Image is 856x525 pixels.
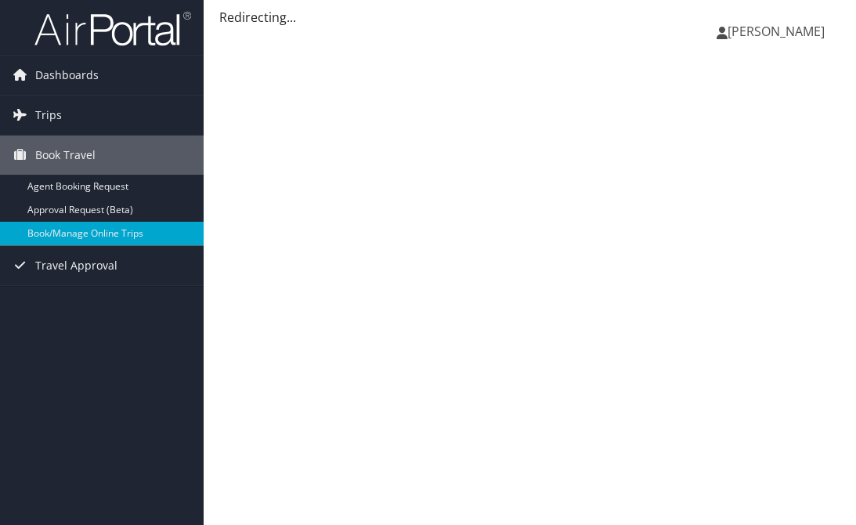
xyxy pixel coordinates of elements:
[34,10,191,47] img: airportal-logo.png
[219,8,840,27] div: Redirecting...
[35,246,117,285] span: Travel Approval
[35,136,96,175] span: Book Travel
[35,96,62,135] span: Trips
[35,56,99,95] span: Dashboards
[717,8,840,55] a: [PERSON_NAME]
[728,23,825,40] span: [PERSON_NAME]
